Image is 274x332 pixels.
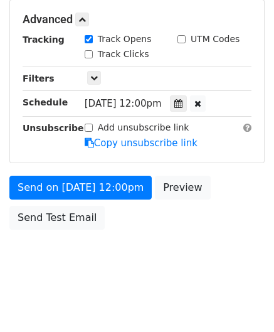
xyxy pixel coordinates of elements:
strong: Schedule [23,97,68,107]
strong: Unsubscribe [23,123,84,133]
label: Add unsubscribe link [98,121,189,134]
strong: Tracking [23,35,65,45]
label: Track Clicks [98,48,149,61]
a: Send on [DATE] 12:00pm [9,176,152,200]
label: Track Opens [98,33,152,46]
strong: Filters [23,73,55,83]
a: Preview [155,176,210,200]
a: Send Test Email [9,206,105,230]
span: [DATE] 12:00pm [85,98,162,109]
label: UTM Codes [191,33,240,46]
a: Copy unsubscribe link [85,137,198,149]
h5: Advanced [23,13,251,26]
